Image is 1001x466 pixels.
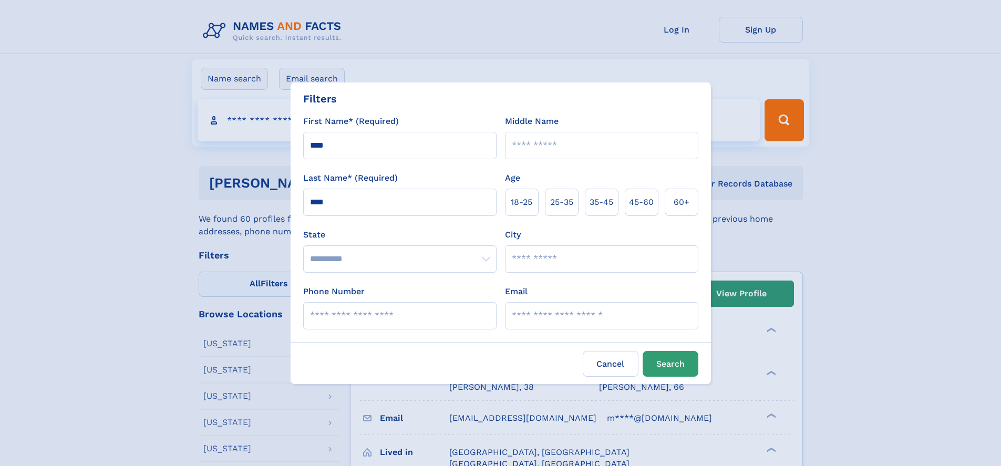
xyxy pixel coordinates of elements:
span: 25‑35 [550,196,573,209]
label: Last Name* (Required) [303,172,398,184]
label: State [303,229,497,241]
label: Age [505,172,520,184]
div: Filters [303,91,337,107]
span: 35‑45 [590,196,613,209]
span: 60+ [674,196,689,209]
label: First Name* (Required) [303,115,399,128]
label: Email [505,285,528,298]
button: Search [643,351,698,377]
label: Cancel [583,351,638,377]
label: Middle Name [505,115,559,128]
label: Phone Number [303,285,365,298]
span: 45‑60 [629,196,654,209]
label: City [505,229,521,241]
span: 18‑25 [511,196,532,209]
